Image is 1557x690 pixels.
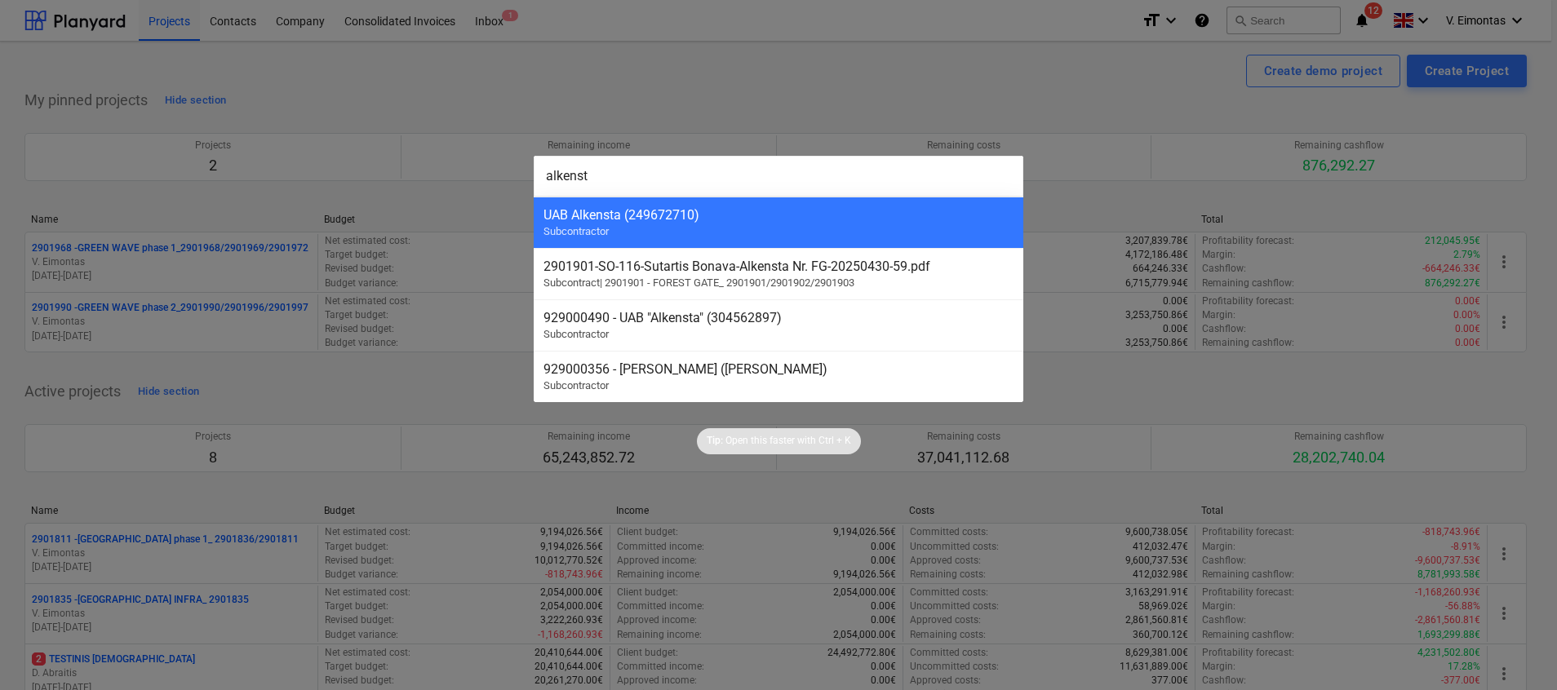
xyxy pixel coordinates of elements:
[534,197,1023,248] div: UAB Alkensta (249672710)Subcontractor
[543,225,609,237] span: Subcontractor
[543,276,854,289] span: Subcontract | 2901901 - FOREST GATE_ 2901901/2901902/2901903
[534,299,1023,351] div: 929000490 - UAB "Alkensta" (304562897)Subcontractor
[725,434,816,448] p: Open this faster with
[534,156,1023,197] input: Search for projects, line-items, subcontracts, valuations, subcontractors...
[543,259,1014,274] div: 2901901-SO-116 - Sutartis Bonava-Alkensta Nr. FG-20250430-59.pdf
[543,207,1014,223] div: UAB Alkensta (249672710)
[543,361,1014,377] div: 929000356 - [PERSON_NAME] ([PERSON_NAME])
[534,248,1023,299] div: 2901901-SO-116-Sutartis Bonava-Alkensta Nr. FG-20250430-59.pdfSubcontract| 2901901 - FOREST GATE_...
[818,434,851,448] p: Ctrl + K
[543,310,1014,325] div: 929000490 - UAB "Alkensta" (304562897)
[1475,612,1557,690] iframe: Chat Widget
[707,434,723,448] p: Tip:
[534,351,1023,402] div: 929000356 - [PERSON_NAME] ([PERSON_NAME])Subcontractor
[543,328,609,340] span: Subcontractor
[697,428,861,454] div: Tip:Open this faster withCtrl + K
[543,379,609,391] span: Subcontractor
